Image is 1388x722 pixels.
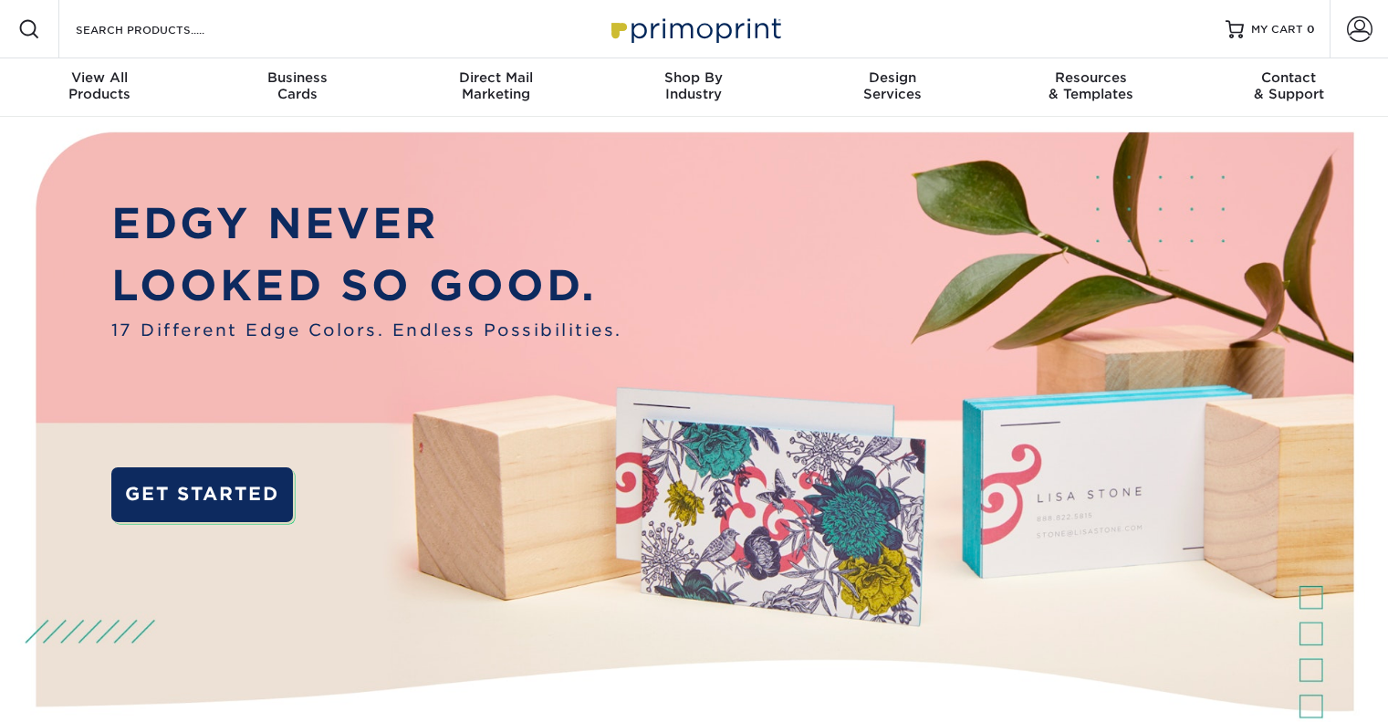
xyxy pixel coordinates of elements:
a: DesignServices [793,58,991,117]
span: Resources [991,69,1189,86]
a: GET STARTED [111,467,293,522]
div: Cards [198,69,396,102]
span: Design [793,69,991,86]
span: Shop By [595,69,793,86]
p: LOOKED SO GOOD. [111,255,622,317]
div: Industry [595,69,793,102]
p: EDGY NEVER [111,193,622,255]
a: Shop ByIndustry [595,58,793,117]
div: & Templates [991,69,1189,102]
span: Business [198,69,396,86]
img: Primoprint [603,9,786,48]
span: 0 [1307,23,1315,36]
div: Marketing [397,69,595,102]
span: Direct Mail [397,69,595,86]
a: Contact& Support [1190,58,1388,117]
div: & Support [1190,69,1388,102]
span: Contact [1190,69,1388,86]
a: Resources& Templates [991,58,1189,117]
a: BusinessCards [198,58,396,117]
a: Direct MailMarketing [397,58,595,117]
div: Services [793,69,991,102]
input: SEARCH PRODUCTS..... [74,18,252,40]
span: 17 Different Edge Colors. Endless Possibilities. [111,318,622,342]
span: MY CART [1251,22,1303,37]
